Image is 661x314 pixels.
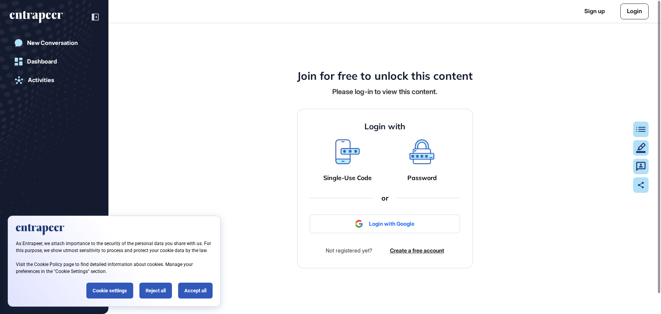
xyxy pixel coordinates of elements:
[27,39,78,46] div: New Conversation
[620,3,649,19] a: Login
[326,245,372,255] div: Not registered yet?
[364,122,405,131] h4: Login with
[297,69,473,82] h4: Join for free to unlock this content
[374,194,396,202] div: or
[10,11,63,23] div: entrapeer-logo
[584,7,605,16] a: Sign up
[407,174,437,182] a: Password
[332,87,438,96] div: Please log-in to view this content.
[28,77,54,84] div: Activities
[27,58,57,65] div: Dashboard
[390,246,444,254] a: Create a free account
[323,174,372,182] a: Single-Use Code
